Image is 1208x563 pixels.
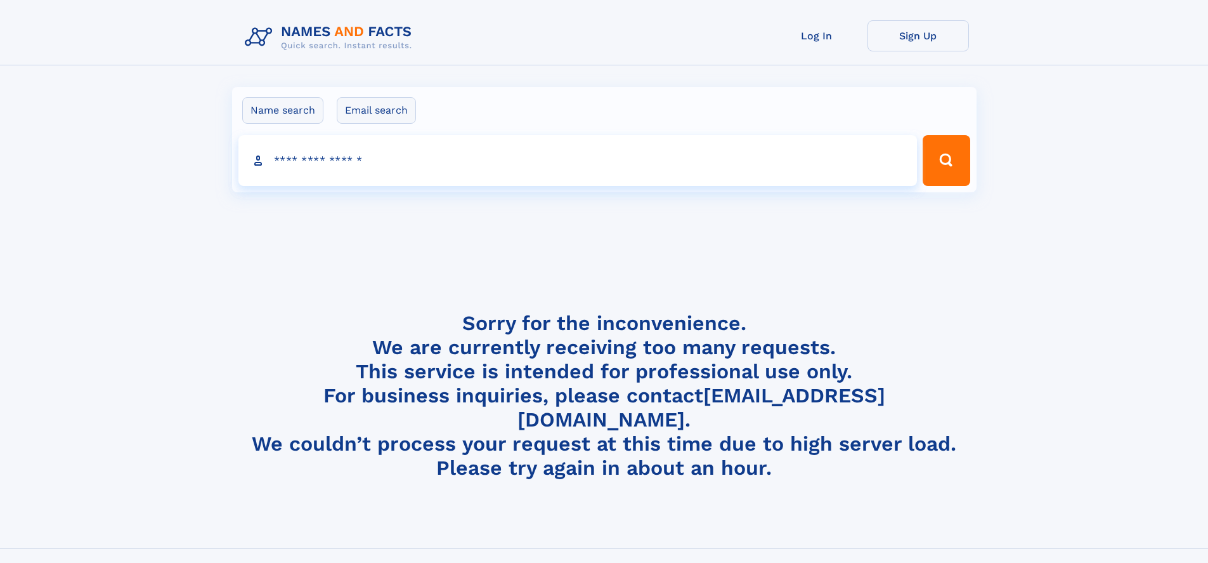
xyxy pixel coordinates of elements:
[867,20,969,51] a: Sign Up
[337,97,416,124] label: Email search
[517,383,885,432] a: [EMAIL_ADDRESS][DOMAIN_NAME]
[766,20,867,51] a: Log In
[238,135,918,186] input: search input
[240,311,969,480] h4: Sorry for the inconvenience. We are currently receiving too many requests. This service is intend...
[923,135,970,186] button: Search Button
[240,20,422,55] img: Logo Names and Facts
[242,97,323,124] label: Name search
